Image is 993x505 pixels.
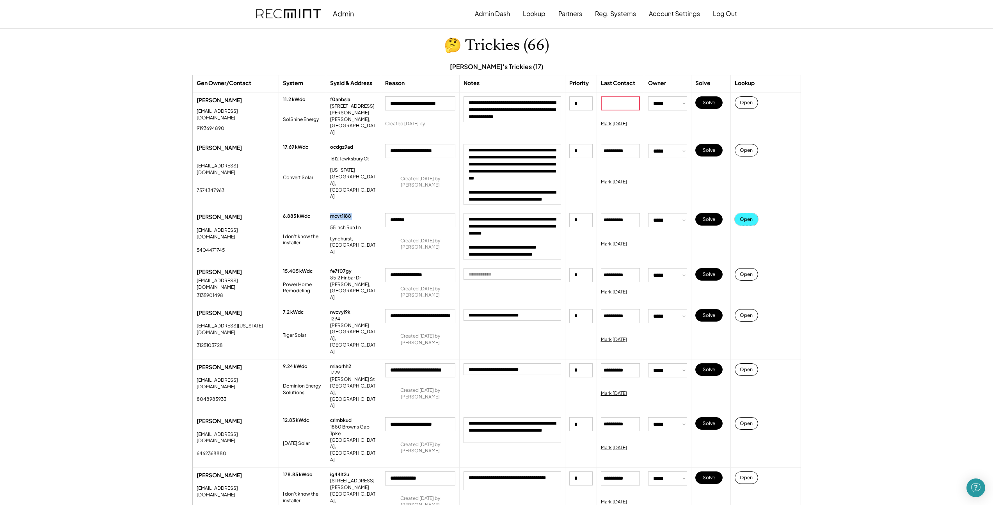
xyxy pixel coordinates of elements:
[735,417,758,430] button: Open
[197,227,275,240] div: [EMAIL_ADDRESS][DOMAIN_NAME]
[330,471,349,478] div: ig44lt2u
[330,156,373,162] div: 1612 Tewksbury Ct
[197,125,224,132] div: 9193694890
[197,108,275,121] div: [EMAIL_ADDRESS][DOMAIN_NAME]
[333,9,354,18] div: Admin
[385,387,455,400] div: Created [DATE] by [PERSON_NAME]
[735,144,758,156] button: Open
[330,167,377,200] div: [US_STATE][GEOGRAPHIC_DATA], [GEOGRAPHIC_DATA]
[197,213,275,221] div: [PERSON_NAME]
[197,163,275,176] div: [EMAIL_ADDRESS][DOMAIN_NAME]
[256,9,321,19] img: recmint-logotype%403x.png
[330,116,377,136] div: [PERSON_NAME], [GEOGRAPHIC_DATA]
[283,471,312,478] div: 178.85 kWdc
[197,79,251,87] div: Gen Owner/Contact
[330,79,372,87] div: Sysid & Address
[695,213,723,226] button: Solve
[735,471,758,484] button: Open
[197,268,275,276] div: [PERSON_NAME]
[330,363,351,370] div: mlaorhh2
[197,96,275,104] div: [PERSON_NAME]
[283,491,322,504] div: I don't know the installer
[385,441,455,455] div: Created [DATE] by [PERSON_NAME]
[735,268,758,281] button: Open
[283,383,322,396] div: Dominion Energy Solutions
[197,485,275,498] div: [EMAIL_ADDRESS][DOMAIN_NAME]
[283,213,310,220] div: 6.885 kWdc
[601,445,627,451] div: Mark [DATE]
[330,236,377,255] div: Lyndhurst, [GEOGRAPHIC_DATA]
[197,247,225,254] div: 5404471745
[197,396,226,403] div: 8048985933
[385,79,405,87] div: Reason
[695,309,723,322] button: Solve
[475,6,510,21] button: Admin Dash
[601,390,627,397] div: Mark [DATE]
[966,478,985,497] div: Open Intercom Messenger
[330,370,377,383] div: 1729 [PERSON_NAME] St
[601,121,627,127] div: Mark [DATE]
[197,471,275,479] div: [PERSON_NAME]
[601,79,635,87] div: Last Contact
[385,176,455,189] div: Created [DATE] by [PERSON_NAME]
[330,96,350,103] div: f0anbsla
[197,417,275,425] div: [PERSON_NAME]
[695,417,723,430] button: Solve
[735,79,755,87] div: Lookup
[330,224,373,231] div: 55 Inch Run Ln
[197,292,223,299] div: 3135901498
[283,332,306,339] div: Tiger Solar
[197,144,275,152] div: [PERSON_NAME]
[695,363,723,376] button: Solve
[735,309,758,322] button: Open
[197,450,226,457] div: 6462368880
[464,79,480,87] div: Notes
[197,363,275,371] div: [PERSON_NAME]
[197,323,275,336] div: [EMAIL_ADDRESS][US_STATE][DOMAIN_NAME]
[695,79,711,87] div: Solve
[283,116,319,123] div: SolShine Energy
[330,437,377,463] div: [GEOGRAPHIC_DATA], [GEOGRAPHIC_DATA]
[713,6,737,21] button: Log Out
[330,329,377,355] div: [GEOGRAPHIC_DATA], [GEOGRAPHIC_DATA]
[330,281,377,301] div: [PERSON_NAME], [GEOGRAPHIC_DATA]
[601,179,627,185] div: Mark [DATE]
[283,281,322,295] div: Power Home Remodeling
[330,144,353,151] div: ocdgz9ad
[283,79,303,87] div: System
[283,417,309,424] div: 12.83 kWdc
[523,6,545,21] button: Lookup
[330,268,352,275] div: fe7f07gy
[283,96,305,103] div: 11.2 kWdc
[385,286,455,299] div: Created [DATE] by [PERSON_NAME]
[283,268,313,275] div: 15.405 kWdc
[330,103,377,116] div: [STREET_ADDRESS][PERSON_NAME]
[601,336,627,343] div: Mark [DATE]
[595,6,636,21] button: Reg. Systems
[648,79,666,87] div: Owner
[569,79,589,87] div: Priority
[735,213,758,226] button: Open
[601,289,627,295] div: Mark [DATE]
[695,96,723,109] button: Solve
[385,333,455,346] div: Created [DATE] by [PERSON_NAME]
[197,309,275,317] div: [PERSON_NAME]
[283,440,310,447] div: [DATE] Solar
[330,478,377,491] div: [STREET_ADDRESS][PERSON_NAME]
[330,275,373,281] div: 8512 Finbar Dr
[330,424,377,437] div: 1880 Browns Gap Tpke
[558,6,582,21] button: Partners
[283,144,308,151] div: 17.69 kWdc
[695,471,723,484] button: Solve
[197,187,224,194] div: 7574347963
[197,277,275,291] div: [EMAIL_ADDRESS][DOMAIN_NAME]
[450,62,544,71] div: [PERSON_NAME]'s Trickies (17)
[601,241,627,247] div: Mark [DATE]
[330,417,352,424] div: crlmbkud
[330,213,351,220] div: mcvt1i88
[197,342,223,349] div: 3125103728
[385,121,425,127] div: Created [DATE] by
[283,233,322,247] div: I don't know the installer
[283,363,307,370] div: 9.24 kWdc
[695,144,723,156] button: Solve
